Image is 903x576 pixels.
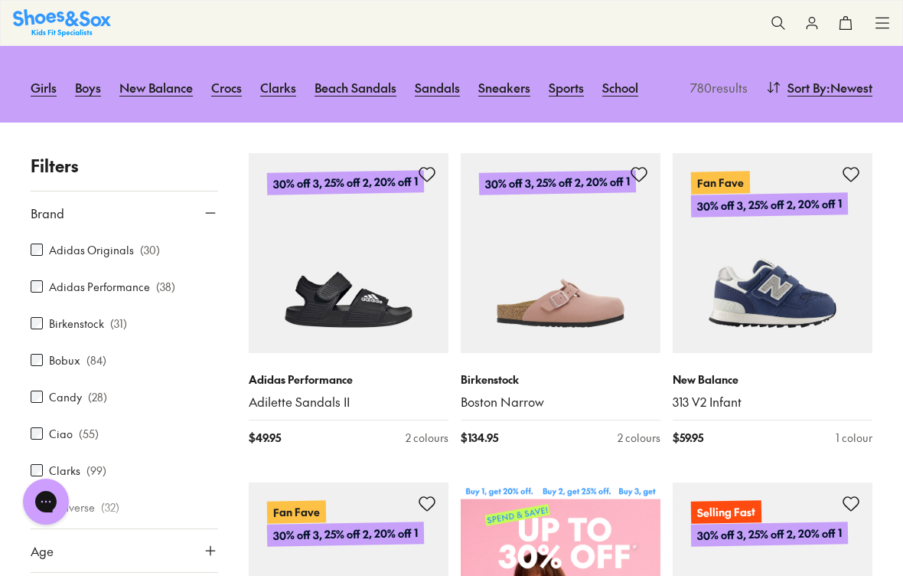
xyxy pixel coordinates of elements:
a: 30% off 3, 25% off 2, 20% off 1 [461,153,660,353]
p: 30% off 3, 25% off 2, 20% off 1 [479,171,636,196]
button: Age [31,529,218,572]
p: Fan Fave [267,501,326,524]
a: School [602,70,638,104]
p: 780 results [684,78,748,97]
span: : Newest [826,78,872,97]
p: ( 99 ) [86,463,106,479]
p: ( 31 ) [110,316,127,332]
p: ( 84 ) [86,352,106,368]
p: Birkenstock [461,371,660,388]
iframe: Gorgias live chat messenger [15,473,77,530]
a: New Balance [119,70,193,104]
a: Girls [31,70,57,104]
label: Ciao [49,426,73,442]
p: Fan Fave [691,172,750,195]
span: $ 59.95 [673,430,703,446]
label: Bobux [49,352,80,368]
label: Adidas Performance [49,279,150,295]
a: Beach Sandals [315,70,396,104]
div: 2 colours [406,430,448,446]
button: Sort By:Newest [766,70,872,104]
label: Adidas Originals [49,242,134,258]
a: Sports [549,70,584,104]
button: Brand [31,191,218,234]
span: Age [31,542,54,560]
p: 30% off 3, 25% off 2, 20% off 1 [267,522,424,547]
a: Boston Narrow [461,394,660,411]
div: 1 colour [836,430,872,446]
label: Candy [49,389,82,405]
p: 30% off 3, 25% off 2, 20% off 1 [267,171,424,196]
a: Clarks [260,70,296,104]
label: Clarks [49,463,80,479]
a: 313 V2 Infant [673,394,872,411]
a: Fan Fave30% off 3, 25% off 2, 20% off 1 [673,153,872,353]
span: Brand [31,204,64,222]
span: Sort By [787,78,826,97]
div: 2 colours [618,430,660,446]
span: $ 49.95 [249,430,281,446]
p: Selling Fast [691,500,761,524]
a: Crocs [211,70,242,104]
p: 30% off 3, 25% off 2, 20% off 1 [691,522,848,547]
p: ( 55 ) [79,426,99,442]
label: Birkenstock [49,316,104,332]
a: Sandals [415,70,460,104]
p: Adidas Performance [249,371,448,388]
p: ( 28 ) [88,389,107,405]
a: Boys [75,70,101,104]
p: ( 30 ) [140,242,160,258]
a: Adilette Sandals II [249,394,448,411]
img: SNS_Logo_Responsive.svg [13,9,111,36]
p: New Balance [673,371,872,388]
a: 30% off 3, 25% off 2, 20% off 1 [249,153,448,353]
a: Shoes & Sox [13,9,111,36]
a: Sneakers [478,70,530,104]
p: Filters [31,153,218,178]
span: $ 134.95 [461,430,498,446]
p: ( 38 ) [156,279,175,295]
p: 30% off 3, 25% off 2, 20% off 1 [691,193,848,218]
